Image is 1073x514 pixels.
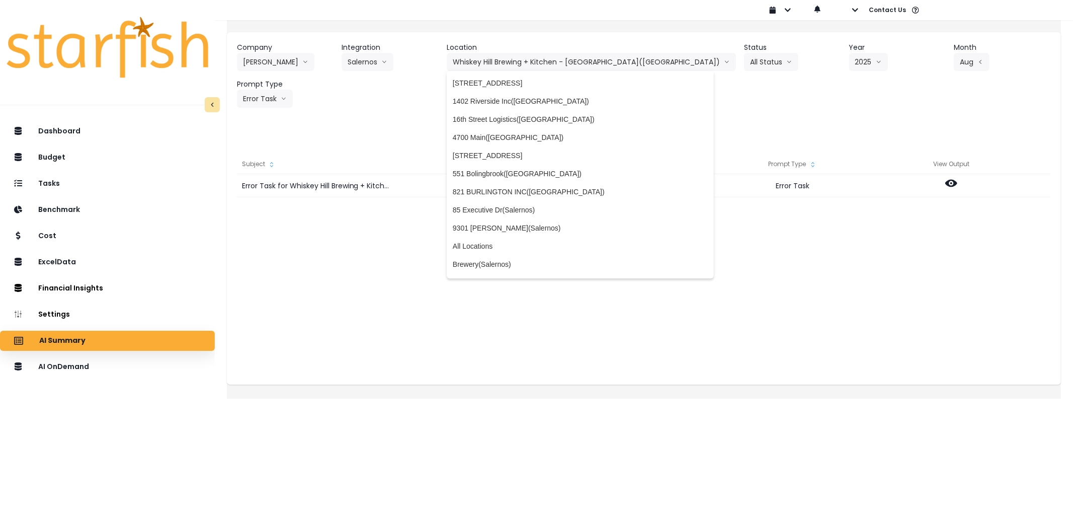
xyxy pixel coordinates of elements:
[281,94,287,104] svg: arrow down line
[381,57,387,67] svg: arrow down line
[237,42,334,53] header: Company
[453,205,708,215] span: 85 Executive Dr(Salernos)
[954,42,1051,53] header: Month
[447,42,736,53] header: Location
[237,53,314,71] button: [PERSON_NAME]arrow down line
[38,179,60,188] p: Tasks
[38,153,65,162] p: Budget
[453,96,708,106] span: 1402 Riverside Inc([GEOGRAPHIC_DATA])
[38,258,76,266] p: ExcelData
[447,71,714,278] ul: Whiskey Hill Brewing + Kitchen - [GEOGRAPHIC_DATA]([GEOGRAPHIC_DATA])arrow down line
[713,174,872,197] div: Error Task
[302,57,308,67] svg: arrow down line
[954,53,989,71] button: Augarrow left line
[38,127,80,135] p: Dashboard
[453,241,708,251] span: All Locations
[977,57,983,67] svg: arrow left line
[744,42,841,53] header: Status
[38,362,89,371] p: AI OnDemand
[38,205,80,214] p: Benchmark
[809,161,817,169] svg: sort
[395,174,554,197] div: [DATE]
[342,42,439,53] header: Integration
[268,161,276,169] svg: sort
[453,132,708,142] span: 4700 Main([GEOGRAPHIC_DATA])
[849,42,946,53] header: Year
[453,169,708,179] span: 551 Bolingbrook([GEOGRAPHIC_DATA])
[237,79,334,90] header: Prompt Type
[724,57,730,67] svg: arrow down line
[453,114,708,124] span: 16th Street Logistics([GEOGRAPHIC_DATA])
[395,154,554,174] div: Created On
[786,57,792,67] svg: arrow down line
[876,57,882,67] svg: arrow down line
[453,187,708,197] span: 821 BURLINGTON INC([GEOGRAPHIC_DATA])
[744,53,798,71] button: All Statusarrow down line
[453,259,708,269] span: Brewery(Salernos)
[39,336,86,345] p: AI Summary
[447,53,736,71] button: Whiskey Hill Brewing + Kitchen - [GEOGRAPHIC_DATA]([GEOGRAPHIC_DATA])arrow down line
[237,154,395,174] div: Subject
[237,174,395,197] div: Error Task for Whiskey Hill Brewing + Kitchen - [GEOGRAPHIC_DATA]([GEOGRAPHIC_DATA]) for [DATE]
[872,154,1031,174] div: View Output
[713,154,872,174] div: Prompt Type
[342,53,393,71] button: Salernosarrow down line
[849,53,888,71] button: 2025arrow down line
[453,78,708,88] span: [STREET_ADDRESS]
[237,90,293,108] button: Error Taskarrow down line
[38,232,56,240] p: Cost
[453,151,708,161] span: [STREET_ADDRESS]
[453,223,708,233] span: 9301 [PERSON_NAME](Salernos)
